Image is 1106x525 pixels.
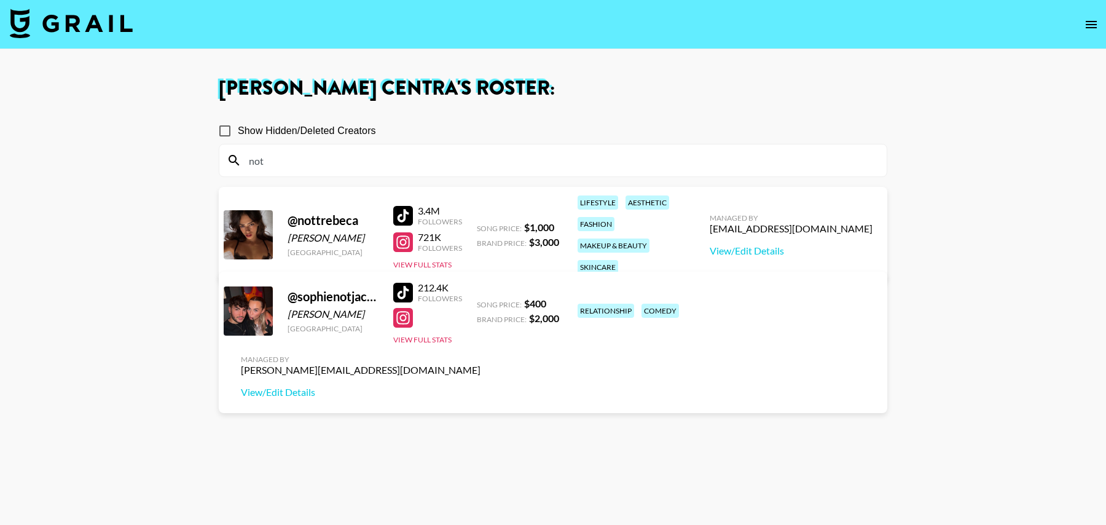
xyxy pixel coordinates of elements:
div: lifestyle [578,195,618,210]
div: aesthetic [626,195,669,210]
span: Song Price: [477,224,522,233]
div: comedy [641,304,679,318]
strong: $ 3,000 [529,236,559,248]
div: skincare [578,260,618,274]
button: open drawer [1079,12,1104,37]
input: Search by User Name [241,151,879,170]
span: Brand Price: [477,315,527,324]
div: [EMAIL_ADDRESS][DOMAIN_NAME] [710,223,873,235]
div: Managed By [241,355,480,364]
span: Song Price: [477,300,522,309]
img: Grail Talent [10,9,133,38]
div: 721K [418,231,462,243]
span: Brand Price: [477,239,527,248]
div: Followers [418,217,462,226]
a: View/Edit Details [710,245,873,257]
button: View Full Stats [393,335,452,344]
div: 212.4K [418,282,462,294]
div: @ nottrebeca [288,213,378,228]
div: 3.4M [418,205,462,217]
div: [PERSON_NAME][EMAIL_ADDRESS][DOMAIN_NAME] [241,364,480,376]
span: Show Hidden/Deleted Creators [238,124,376,138]
div: Managed By [710,213,873,223]
strong: $ 1,000 [524,221,554,233]
div: makeup & beauty [578,239,649,253]
div: [GEOGRAPHIC_DATA] [288,324,378,333]
a: View/Edit Details [241,386,480,398]
strong: $ 2,000 [529,312,559,324]
strong: $ 400 [524,298,546,309]
div: [GEOGRAPHIC_DATA] [288,248,378,257]
button: View Full Stats [393,260,452,269]
div: [PERSON_NAME] [288,232,378,244]
div: relationship [578,304,634,318]
div: Followers [418,243,462,253]
h1: [PERSON_NAME] Centra 's Roster: [219,79,887,98]
div: @ sophienotjacob [288,289,378,304]
div: fashion [578,217,614,231]
div: Followers [418,294,462,303]
div: [PERSON_NAME] [288,308,378,320]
